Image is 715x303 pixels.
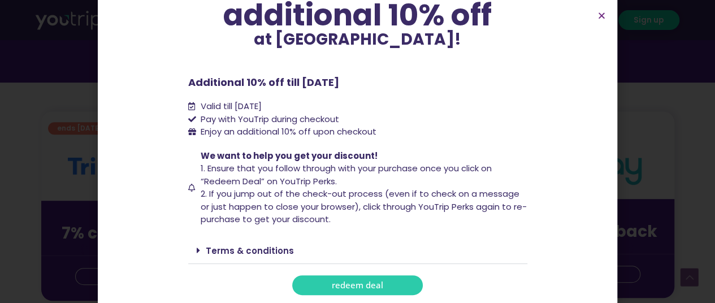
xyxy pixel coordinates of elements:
a: Close [597,11,606,20]
div: Terms & conditions [188,237,527,264]
span: We want to help you get your discount! [201,150,378,162]
span: Pay with YouTrip during checkout [198,113,339,126]
span: Enjoy an additional 10% off upon checkout [201,125,376,137]
span: 2. If you jump out of the check-out process (even if to check on a message or just happen to clos... [201,188,527,225]
a: redeem deal [292,275,423,295]
span: 1. Ensure that you follow through with your purchase once you click on “Redeem Deal” on YouTrip P... [201,162,492,187]
span: redeem deal [332,281,383,289]
span: Valid till [DATE] [198,100,262,113]
a: Terms & conditions [206,245,294,257]
p: at [GEOGRAPHIC_DATA]! [188,32,527,47]
p: Additional 10% off till [DATE] [188,75,527,90]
